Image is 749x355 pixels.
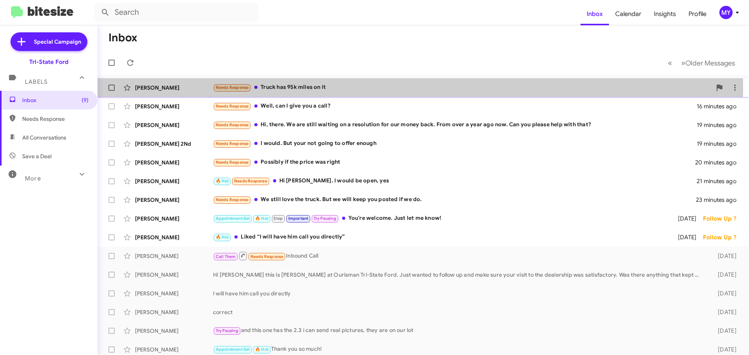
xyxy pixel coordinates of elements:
div: 16 minutes ago [697,102,743,110]
span: Needs Response [216,122,249,127]
span: Special Campaign [34,38,81,46]
div: Hi, there. We are still waiting on a resolution for our money back. From over a year ago now. Can... [213,120,697,129]
span: Call Them [216,254,236,259]
div: [DATE] [705,308,743,316]
span: More [25,175,41,182]
div: [PERSON_NAME] [135,290,213,297]
nav: Page navigation example [664,55,740,71]
div: [PERSON_NAME] [135,159,213,166]
button: Next [676,55,740,71]
h1: Inbox [108,32,137,44]
span: Needs Response [216,141,249,146]
div: and this one has the 2.3 i can send real pictures, they are on our lot [213,326,705,335]
button: Previous [663,55,677,71]
span: Needs Response [234,178,267,184]
div: [PERSON_NAME] [135,102,213,110]
div: [DATE] [705,327,743,335]
span: Needs Response [216,104,249,109]
span: All Conversations [22,134,66,141]
div: correct [213,308,705,316]
div: Hi [PERSON_NAME] this is [PERSON_NAME] at Ourisman Tri-State Ford. Just wanted to follow up and m... [213,271,705,279]
span: 🔥 Hot [216,235,229,240]
div: [PERSON_NAME] [135,346,213,353]
div: [PERSON_NAME] [135,177,213,185]
span: 🔥 Hot [255,216,268,221]
div: I will have him call you directly [213,290,705,297]
input: Search [94,3,258,22]
span: Needs Response [250,254,284,259]
span: Try Pausing [216,328,238,333]
a: Profile [682,3,713,25]
span: Important [288,216,309,221]
span: Needs Response [216,85,249,90]
div: Tri-State Ford [29,58,68,66]
div: [PERSON_NAME] [135,327,213,335]
div: [PERSON_NAME] [135,252,213,260]
span: Needs Response [216,197,249,202]
div: We still love the truck. But we will keep you posted if we do. [213,195,696,204]
div: [DATE] [705,271,743,279]
span: Labels [25,78,48,85]
span: Appointment Set [216,347,250,352]
div: 19 minutes ago [697,140,743,148]
span: Appointment Set [216,216,250,221]
div: [DATE] [668,233,703,241]
div: [PERSON_NAME] [135,196,213,204]
div: [PERSON_NAME] [135,121,213,129]
div: Thank you so much! [213,345,705,354]
div: 19 minutes ago [697,121,743,129]
span: » [681,58,685,68]
div: 20 minutes ago [696,159,743,166]
div: Inbound Call [213,251,705,261]
span: Needs Response [216,160,249,165]
div: [DATE] [668,215,703,223]
div: [PERSON_NAME] [135,308,213,316]
div: [PERSON_NAME] [135,84,213,92]
div: MY [719,6,733,19]
span: Needs Response [22,115,89,123]
div: [DATE] [705,346,743,353]
a: Special Campaign [11,32,87,51]
div: [PERSON_NAME] [135,271,213,279]
a: Inbox [580,3,609,25]
button: MY [713,6,740,19]
div: Hi [PERSON_NAME]. I would be open, yes [213,177,697,185]
div: Follow Up ? [703,215,743,223]
div: [PERSON_NAME] [135,215,213,223]
span: 🔥 Hot [216,178,229,184]
div: 23 minutes ago [696,196,743,204]
span: Older Messages [685,59,735,67]
a: Calendar [609,3,648,25]
div: I would. But your not going to offer enough [213,139,697,148]
div: Possibly if the price was right [213,158,696,167]
div: [DATE] [705,252,743,260]
div: Truck has 95k miles on it [213,83,712,92]
div: Liked “I will have him call you directly” [213,233,668,242]
div: [PERSON_NAME] [135,233,213,241]
div: [PERSON_NAME] 2Nd [135,140,213,148]
div: 21 minutes ago [697,177,743,185]
span: (9) [82,96,89,104]
span: « [668,58,672,68]
span: Try Pausing [314,216,336,221]
span: 🔥 Hot [255,347,268,352]
span: Save a Deal [22,152,51,160]
div: [DATE] [705,290,743,297]
span: Inbox [22,96,89,104]
div: Well, can I give you a call? [213,102,697,111]
div: Follow Up ? [703,233,743,241]
a: Insights [648,3,682,25]
span: Stop [273,216,283,221]
div: You're welcome. Just let me know! [213,214,668,223]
